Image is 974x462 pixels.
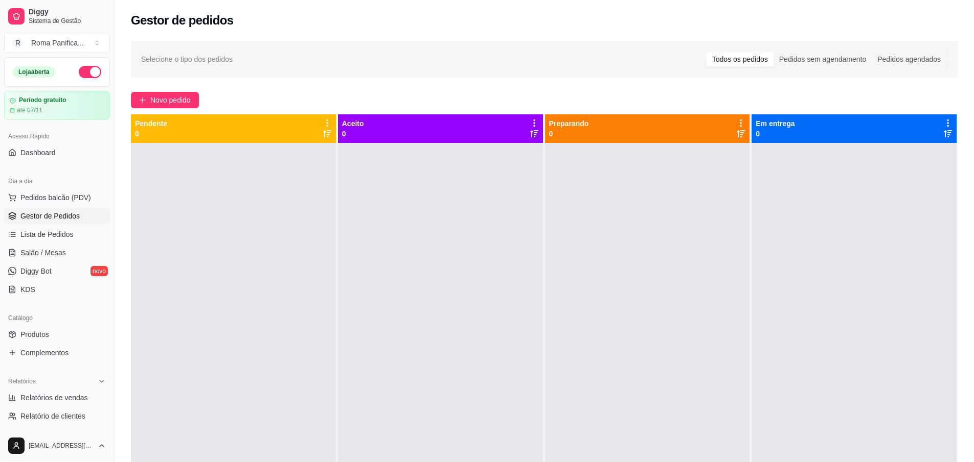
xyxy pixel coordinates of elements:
span: Salão / Mesas [20,248,66,258]
span: Lista de Pedidos [20,229,74,239]
span: KDS [20,284,35,295]
span: Relatórios de vendas [20,393,88,403]
div: Pedidos agendados [872,52,946,66]
span: R [13,38,23,48]
p: Pendente [135,118,167,129]
a: Diggy Botnovo [4,263,110,279]
button: Novo pedido [131,92,199,108]
span: [EMAIL_ADDRESS][DOMAIN_NAME] [29,442,94,450]
button: Alterar Status [79,66,101,78]
span: Diggy [29,8,106,17]
a: Relatório de clientes [4,408,110,424]
span: Dashboard [20,148,56,158]
span: Relatórios [8,377,36,385]
span: Novo pedido [150,94,191,106]
div: Todos os pedidos [707,52,774,66]
span: Relatório de clientes [20,411,85,421]
p: 0 [342,129,364,139]
article: Período gratuito [19,96,66,104]
a: Salão / Mesas [4,245,110,261]
a: Complementos [4,345,110,361]
a: Lista de Pedidos [4,226,110,242]
a: KDS [4,281,110,298]
span: Produtos [20,329,49,339]
a: Produtos [4,326,110,343]
div: Acesso Rápido [4,128,110,144]
span: Pedidos balcão (PDV) [20,192,91,203]
article: até 07/11 [17,106,42,114]
span: Gestor de Pedidos [20,211,80,221]
a: Período gratuitoaté 07/11 [4,91,110,120]
button: [EMAIL_ADDRESS][DOMAIN_NAME] [4,433,110,458]
span: Diggy Bot [20,266,52,276]
a: Gestor de Pedidos [4,208,110,224]
div: Dia a dia [4,173,110,189]
h2: Gestor de pedidos [131,12,234,29]
p: Preparando [549,118,589,129]
span: Sistema de Gestão [29,17,106,25]
a: Dashboard [4,144,110,161]
p: 0 [756,129,795,139]
span: Selecione o tipo dos pedidos [141,54,233,65]
button: Pedidos balcão (PDV) [4,189,110,206]
div: Loja aberta [13,66,55,78]
p: Aceito [342,118,364,129]
p: 0 [549,129,589,139]
a: DiggySistema de Gestão [4,4,110,29]
span: plus [139,96,146,104]
div: Pedidos sem agendamento [774,52,872,66]
a: Relatório de mesas [4,426,110,443]
p: 0 [135,129,167,139]
div: Catálogo [4,310,110,326]
span: Complementos [20,348,69,358]
div: Roma Panifica ... [31,38,84,48]
p: Em entrega [756,118,795,129]
a: Relatórios de vendas [4,390,110,406]
button: Select a team [4,33,110,53]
